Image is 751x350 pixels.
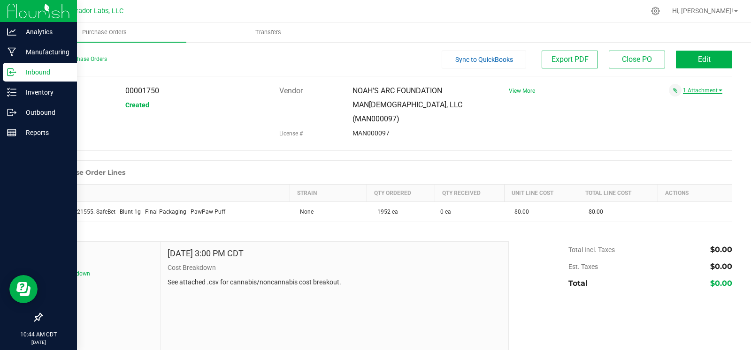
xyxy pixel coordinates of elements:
label: License # [279,127,303,141]
span: Curador Labs, LLC [68,7,123,15]
a: View More [509,88,535,94]
h4: [DATE] 3:00 PM CDT [168,249,244,258]
th: Qty Received [435,185,504,202]
button: Close PO [609,51,665,68]
th: Actions [658,185,732,202]
h1: Purchase Order Lines [51,169,125,176]
span: Transfers [243,28,294,37]
p: Reports [16,127,73,138]
label: Vendor [279,84,303,98]
span: Created [125,101,149,109]
p: Inbound [16,67,73,78]
inline-svg: Analytics [7,27,16,37]
p: Manufacturing [16,46,73,58]
span: $0.00 [710,279,732,288]
span: Sync to QuickBooks [455,56,513,63]
th: Total Line Cost [578,185,658,202]
p: 10:44 AM CDT [4,330,73,339]
p: Analytics [16,26,73,37]
span: Hi, [PERSON_NAME]! [672,7,733,15]
inline-svg: Outbound [7,108,16,117]
button: Edit [676,51,732,68]
th: Item [42,185,290,202]
span: 1952 ea [373,209,398,215]
span: Edit [698,55,711,64]
span: $0.00 [710,262,732,271]
div: M00001721555: SafeBet - Blunt 1g - Final Packaging - PawPaw Puff [48,208,284,216]
a: Transfers [186,22,350,42]
span: Notes [49,249,153,260]
span: Total [568,279,588,288]
p: Cost Breakdown [168,263,502,273]
span: MAN000097 [353,129,390,137]
th: Qty Ordered [367,185,435,202]
a: Purchase Orders [23,22,186,42]
span: $0.00 [710,245,732,254]
span: Purchase Orders [69,28,139,37]
th: Strain [290,185,367,202]
div: Manage settings [650,7,661,15]
button: Sync to QuickBooks [442,51,526,68]
span: 00001750 [125,86,159,95]
span: Close PO [622,55,652,64]
button: Export PDF [542,51,598,68]
p: Inventory [16,87,73,98]
span: Export PDF [552,55,589,64]
span: 0 ea [440,208,451,216]
span: None [295,209,314,215]
inline-svg: Reports [7,128,16,137]
span: $0.00 [510,209,529,215]
inline-svg: Manufacturing [7,47,16,57]
a: 1 Attachment [683,87,722,94]
span: $0.00 [584,209,603,215]
p: See attached .csv for cannabis/noncannabis cost breakout. [168,277,502,287]
span: NOAH'S ARC FOUNDATION MAN[DEMOGRAPHIC_DATA], LLC (MAN000097) [353,86,462,123]
span: Total Incl. Taxes [568,246,615,253]
th: Unit Line Cost [504,185,578,202]
inline-svg: Inventory [7,88,16,97]
p: Outbound [16,107,73,118]
span: Est. Taxes [568,263,598,270]
inline-svg: Inbound [7,67,16,77]
span: Attach a document [669,84,682,97]
p: [DATE] [4,339,73,346]
iframe: Resource center [9,275,38,303]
